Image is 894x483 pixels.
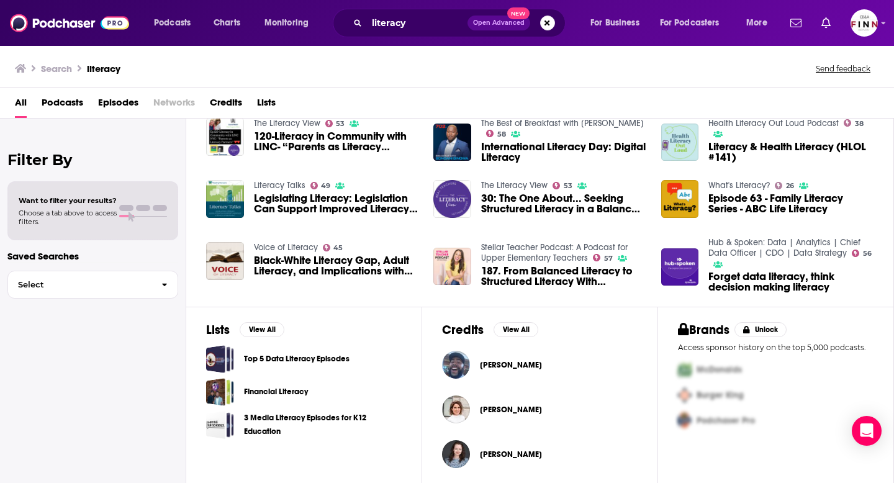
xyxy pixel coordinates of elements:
button: open menu [145,13,207,33]
h3: literacy [87,63,120,74]
button: View All [494,322,538,337]
span: Choose a tab above to access filters. [19,209,117,226]
span: 45 [333,245,343,251]
button: View All [240,322,284,337]
button: open menu [738,13,783,33]
span: New [507,7,530,19]
img: Olga Kirshenbaum [442,440,470,468]
button: Show profile menu [851,9,878,37]
a: Voice of Literacy [254,242,318,253]
a: Hub & Spoken: Data | Analytics | Chief Data Officer | CDO | Data Strategy [708,237,860,258]
a: Olga Kirshenbaum [480,449,542,459]
a: 3 Media Literacy Episodes for K12 Education [244,411,402,438]
div: Search podcasts, credits, & more... [345,9,577,37]
a: Top 5 Data Literacy Episodes [244,352,350,366]
a: The Literacy View [481,180,548,191]
img: Literacy & Health Literacy (HLOL #141) [661,124,699,161]
a: 56 [852,250,872,257]
a: Financial Literacy [244,385,308,399]
a: Credits [210,93,242,118]
a: All [15,93,27,118]
button: open menu [652,13,738,33]
a: International Literacy Day: Digital Literacy [481,142,646,163]
a: 53 [325,120,345,127]
a: 49 [310,182,331,189]
span: Want to filter your results? [19,196,117,205]
a: 30: The One About... Seeking Structured Literacy in a Balanced Literacy World [481,193,646,214]
span: 56 [863,251,872,256]
button: Select [7,271,178,299]
span: [PERSON_NAME] [480,449,542,459]
span: For Business [590,14,639,32]
input: Search podcasts, credits, & more... [367,13,467,33]
span: Burger King [697,390,744,400]
img: User Profile [851,9,878,37]
a: Financial Literacy [206,378,234,406]
button: Open AdvancedNew [467,16,530,30]
img: First Pro Logo [673,357,697,382]
a: Episodes [98,93,138,118]
span: Logged in as FINNMadison [851,9,878,37]
span: Legislating Literacy: Legislation Can Support Improved Literacy Achievement [254,193,419,214]
a: Stellar Teacher Podcast: A Podcast for Upper Elementary Teachers [481,242,628,263]
img: Episode 63 - Family Literacy Series - ABC Life Literacy [661,180,699,218]
h3: Search [41,63,72,74]
span: Select [8,281,151,289]
span: 53 [336,121,345,127]
a: Show notifications dropdown [785,12,806,34]
a: Literacy Talks [254,180,305,191]
span: Podcasts [154,14,191,32]
a: Top 5 Data Literacy Episodes [206,345,234,373]
a: 120-Literacy in Community with LINC- “Parents as Literacy Partners” [206,118,244,156]
a: 3 Media Literacy Episodes for K12 Education [206,411,234,439]
h2: Filter By [7,151,178,169]
a: CreditsView All [442,322,538,338]
a: ListsView All [206,322,284,338]
a: 57 [593,254,613,261]
span: Charts [214,14,240,32]
img: Dr. Anni McKinnon [442,395,470,423]
span: Open Advanced [473,20,525,26]
h2: Lists [206,322,230,338]
button: open menu [582,13,655,33]
a: 187. From Balanced Literacy to Structured Literacy With Anna Geiger [481,266,646,287]
a: Episode 63 - Family Literacy Series - ABC Life Literacy [708,193,874,214]
span: 38 [855,121,864,127]
span: [PERSON_NAME] [480,405,542,415]
span: More [746,14,767,32]
a: Show notifications dropdown [816,12,836,34]
a: Literacy & Health Literacy (HLOL #141) [708,142,874,163]
a: Black-White Literacy Gap, Adult Literacy, and Implications with Dr. Dale Cohen [206,242,244,280]
span: 120-Literacy in Community with LINC- “Parents as Literacy Partners” [254,131,419,152]
span: 26 [786,183,794,189]
a: 45 [323,244,343,251]
button: open menu [256,13,325,33]
img: Second Pro Logo [673,382,697,408]
a: 38 [844,119,864,127]
a: Charts [205,13,248,33]
div: Open Intercom Messenger [852,416,882,446]
a: What's Literacy? [708,180,770,191]
span: Networks [153,93,195,118]
a: Lists [257,93,276,118]
a: Legislating Literacy: Legislation Can Support Improved Literacy Achievement [206,180,244,218]
button: Send feedback [812,63,874,74]
a: Forget data literacy, think decision making literacy [708,271,874,292]
span: [PERSON_NAME] [480,360,542,370]
a: International Literacy Day: Digital Literacy [433,124,471,161]
button: Olga KirshenbaumOlga Kirshenbaum [442,435,638,474]
a: 53 [553,182,572,189]
a: Podchaser - Follow, Share and Rate Podcasts [10,11,129,35]
img: Ivan Inspires [442,351,470,379]
button: Dr. Anni McKinnonDr. Anni McKinnon [442,390,638,430]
